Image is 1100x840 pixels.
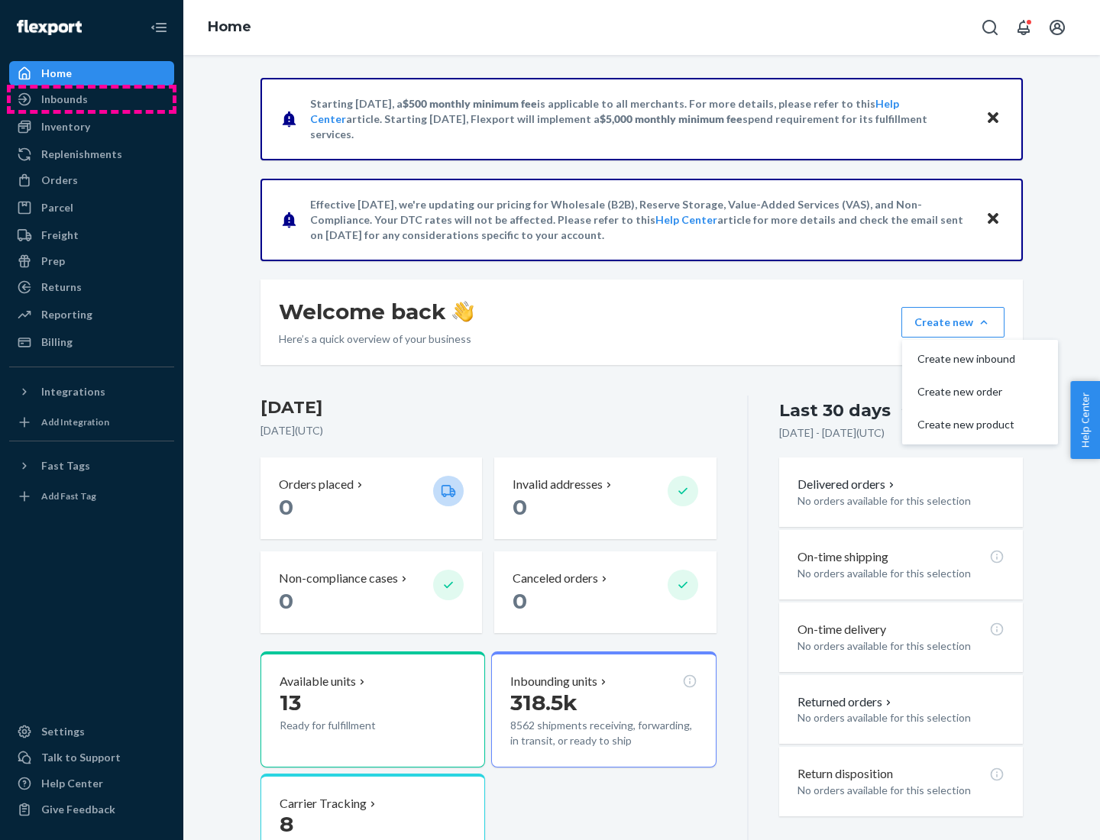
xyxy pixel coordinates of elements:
[9,454,174,478] button: Fast Tags
[917,386,1015,397] span: Create new order
[9,797,174,822] button: Give Feedback
[41,384,105,399] div: Integrations
[41,750,121,765] div: Talk to Support
[797,548,888,566] p: On-time shipping
[41,92,88,107] div: Inbounds
[41,724,85,739] div: Settings
[655,213,717,226] a: Help Center
[279,331,474,347] p: Here’s a quick overview of your business
[452,301,474,322] img: hand-wave emoji
[779,425,885,441] p: [DATE] - [DATE] ( UTC )
[9,195,174,220] a: Parcel
[196,5,264,50] ol: breadcrumbs
[491,651,716,767] button: Inbounding units318.5k8562 shipments receiving, forwarding, in transit, or ready to ship
[41,254,65,269] div: Prep
[9,249,174,273] a: Prep
[9,771,174,796] a: Help Center
[9,87,174,111] a: Inbounds
[403,97,537,110] span: $500 monthly minimum fee
[279,476,354,493] p: Orders placed
[797,693,895,711] button: Returned orders
[510,690,577,716] span: 318.5k
[279,298,474,325] h1: Welcome back
[208,18,251,35] a: Home
[41,802,115,817] div: Give Feedback
[41,147,122,162] div: Replenishments
[797,710,1005,725] p: No orders available for this selection
[280,673,356,690] p: Available units
[905,409,1055,441] button: Create new product
[513,570,598,587] p: Canceled orders
[280,718,421,733] p: Ready for fulfillment
[983,108,1003,130] button: Close
[9,168,174,192] a: Orders
[144,12,174,43] button: Close Navigation
[9,745,174,770] a: Talk to Support
[260,396,717,420] h3: [DATE]
[983,208,1003,231] button: Close
[279,588,293,614] span: 0
[901,307,1005,338] button: Create newCreate new inboundCreate new orderCreate new product
[9,302,174,327] a: Reporting
[494,551,716,633] button: Canceled orders 0
[260,423,717,438] p: [DATE] ( UTC )
[9,484,174,509] a: Add Fast Tag
[41,228,79,243] div: Freight
[280,795,367,813] p: Carrier Tracking
[975,12,1005,43] button: Open Search Box
[905,376,1055,409] button: Create new order
[310,96,971,142] p: Starting [DATE], a is applicable to all merchants. For more details, please refer to this article...
[917,354,1015,364] span: Create new inbound
[797,566,1005,581] p: No orders available for this selection
[9,275,174,299] a: Returns
[1008,12,1039,43] button: Open notifications
[797,493,1005,509] p: No orders available for this selection
[260,457,482,539] button: Orders placed 0
[41,66,72,81] div: Home
[310,197,971,243] p: Effective [DATE], we're updating our pricing for Wholesale (B2B), Reserve Storage, Value-Added Se...
[9,380,174,404] button: Integrations
[41,334,73,350] div: Billing
[513,588,527,614] span: 0
[41,200,73,215] div: Parcel
[905,343,1055,376] button: Create new inbound
[9,719,174,744] a: Settings
[41,776,103,791] div: Help Center
[513,494,527,520] span: 0
[9,142,174,166] a: Replenishments
[279,494,293,520] span: 0
[41,279,82,295] div: Returns
[779,399,891,422] div: Last 30 days
[41,307,92,322] div: Reporting
[797,638,1005,654] p: No orders available for this selection
[494,457,716,539] button: Invalid addresses 0
[9,410,174,435] a: Add Integration
[917,419,1015,430] span: Create new product
[600,112,742,125] span: $5,000 monthly minimum fee
[280,690,301,716] span: 13
[260,651,485,767] button: Available units13Ready for fulfillment
[279,570,398,587] p: Non-compliance cases
[9,115,174,139] a: Inventory
[9,330,174,354] a: Billing
[41,489,96,502] div: Add Fast Tag
[9,223,174,247] a: Freight
[9,61,174,86] a: Home
[797,621,886,638] p: On-time delivery
[1070,381,1100,459] button: Help Center
[41,458,90,473] div: Fast Tags
[510,673,597,690] p: Inbounding units
[41,119,90,134] div: Inventory
[513,476,603,493] p: Invalid addresses
[41,415,109,428] div: Add Integration
[797,765,893,783] p: Return disposition
[510,718,697,748] p: 8562 shipments receiving, forwarding, in transit, or ready to ship
[797,783,1005,798] p: No orders available for this selection
[41,173,78,188] div: Orders
[797,476,898,493] button: Delivered orders
[1042,12,1072,43] button: Open account menu
[17,20,82,35] img: Flexport logo
[280,811,293,837] span: 8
